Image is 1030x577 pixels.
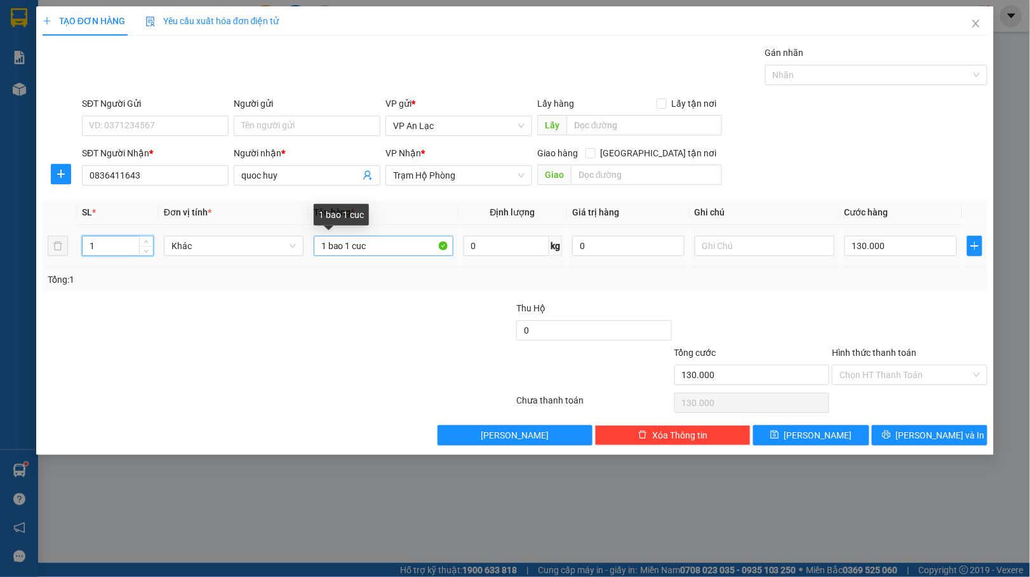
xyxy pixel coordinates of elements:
input: Ghi Chú [695,236,834,256]
span: [PERSON_NAME] [784,428,852,442]
img: icon [145,17,156,27]
button: [PERSON_NAME] [438,425,593,445]
label: Hình thức thanh toán [832,348,916,358]
span: SL [82,207,92,217]
b: GỬI : VP An Lạc [16,92,140,113]
div: Người nhận [234,146,380,160]
li: 26 Phó Cơ Điều, Phường 12 [119,31,531,47]
span: Giao hàng [537,148,578,158]
span: kg [549,236,562,256]
div: SĐT Người Gửi [82,97,229,111]
span: Thu Hộ [516,303,545,313]
div: Tổng: 1 [48,273,398,287]
input: 0 [572,236,685,256]
span: Đơn vị tính [164,207,211,217]
th: Ghi chú [690,200,839,225]
div: 1 bao 1 cuc [314,204,369,226]
span: printer [882,430,891,440]
span: Trạm Hộ Phòng [393,166,525,185]
input: VD: Bàn, Ghế [314,236,453,256]
span: VP An Lạc [393,116,525,135]
span: [GEOGRAPHIC_DATA] tận nơi [596,146,722,160]
button: plus [967,236,983,256]
input: Dọc đường [566,115,722,135]
span: plus [968,241,982,251]
span: up [143,238,150,246]
div: Chưa thanh toán [515,393,673,416]
div: SĐT Người Nhận [82,146,229,160]
li: Hotline: 02839552959 [119,47,531,63]
span: Cước hàng [845,207,888,217]
span: Tổng cước [674,348,716,358]
label: Gán nhãn [765,48,804,58]
button: plus [51,164,71,184]
button: Close [958,6,994,42]
button: printer[PERSON_NAME] và In [872,425,988,445]
span: down [143,247,150,255]
span: Định lượng [490,207,535,217]
span: Giao [537,165,571,185]
span: user-add [363,170,373,180]
span: Lấy [537,115,566,135]
button: delete [48,236,68,256]
span: Xóa Thông tin [652,428,707,442]
span: delete [638,430,647,440]
span: Increase Value [139,236,153,246]
span: save [770,430,779,440]
button: save[PERSON_NAME] [753,425,869,445]
span: TẠO ĐƠN HÀNG [43,16,125,26]
span: Decrease Value [139,246,153,255]
span: close [971,18,981,29]
span: plus [43,17,51,25]
span: plus [51,169,70,179]
span: Giá trị hàng [572,207,619,217]
span: [PERSON_NAME] và In [896,428,985,442]
span: [PERSON_NAME] [481,428,549,442]
button: deleteXóa Thông tin [595,425,751,445]
span: Khác [171,236,296,255]
span: Lấy tận nơi [667,97,722,111]
input: Dọc đường [571,165,722,185]
span: Lấy hàng [537,98,574,109]
div: Người gửi [234,97,380,111]
span: VP Nhận [385,148,421,158]
span: Yêu cầu xuất hóa đơn điện tử [145,16,279,26]
div: VP gửi [385,97,532,111]
img: logo.jpg [16,16,79,79]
